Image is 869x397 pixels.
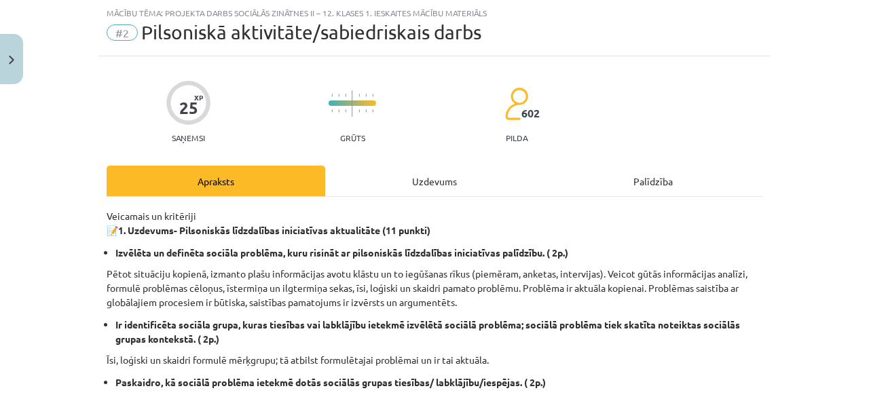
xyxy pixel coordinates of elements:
img: icon-short-line-57e1e144782c952c97e751825c79c345078a6d821885a25fce030b3d8c18986b.svg [365,109,367,113]
div: Mācību tēma: Projekta darbs sociālās zinātnes ii – 12. klases 1. ieskaites mācību materiāls [107,8,762,18]
img: icon-short-line-57e1e144782c952c97e751825c79c345078a6d821885a25fce030b3d8c18986b.svg [372,94,373,97]
strong: Paskaidro, kā sociālā problēma ietekmē dotās sociālās grupas tiesības/ labklājību/iespējas. ( 2p.) [115,376,546,388]
p: Īsi, loģiski un skaidri formulē mērķgrupu; tā atbilst formulētajai problēmai un ir tai aktuāla. [107,353,762,367]
img: icon-short-line-57e1e144782c952c97e751825c79c345078a6d821885a25fce030b3d8c18986b.svg [358,94,360,97]
img: icon-long-line-d9ea69661e0d244f92f715978eff75569469978d946b2353a9bb055b3ed8787d.svg [352,90,353,117]
span: #2 [107,24,138,41]
div: Palīdzība [544,166,762,196]
strong: 📝1. Uzdevums- Pilsoniskās līdzdalības iniciatīvas aktualitāte (11 punkti) [107,224,430,236]
div: 25 [179,98,198,117]
span: 602 [521,107,540,119]
p: pilda [506,133,528,143]
p: Grūts [340,133,365,143]
span: Pilsoniskā aktivitāte/sabiedriskais darbs [141,21,481,43]
div: Uzdevums [325,166,544,196]
img: students-c634bb4e5e11cddfef0936a35e636f08e4e9abd3cc4e673bd6f9a4125e45ecb1.svg [504,87,528,121]
div: Apraksts [107,166,325,196]
img: icon-short-line-57e1e144782c952c97e751825c79c345078a6d821885a25fce030b3d8c18986b.svg [365,94,367,97]
img: icon-short-line-57e1e144782c952c97e751825c79c345078a6d821885a25fce030b3d8c18986b.svg [338,94,339,97]
img: icon-short-line-57e1e144782c952c97e751825c79c345078a6d821885a25fce030b3d8c18986b.svg [331,109,333,113]
img: icon-short-line-57e1e144782c952c97e751825c79c345078a6d821885a25fce030b3d8c18986b.svg [331,94,333,97]
p: Pētot situāciju kopienā, izmanto plašu informācijas avotu klāstu un to iegūšanas rīkus (piemēram,... [107,267,762,309]
p: Veicamais un kritēriji [107,209,762,238]
p: Saņemsi [166,133,210,143]
span: XP [194,94,203,101]
strong: Ir identificēta sociāla grupa, kuras tiesības vai labklājību ietekmē izvēlētā sociālā problēma; s... [115,318,740,345]
img: icon-short-line-57e1e144782c952c97e751825c79c345078a6d821885a25fce030b3d8c18986b.svg [358,109,360,113]
img: icon-short-line-57e1e144782c952c97e751825c79c345078a6d821885a25fce030b3d8c18986b.svg [345,109,346,113]
img: icon-short-line-57e1e144782c952c97e751825c79c345078a6d821885a25fce030b3d8c18986b.svg [338,109,339,113]
img: icon-close-lesson-0947bae3869378f0d4975bcd49f059093ad1ed9edebbc8119c70593378902aed.svg [9,56,14,64]
img: icon-short-line-57e1e144782c952c97e751825c79c345078a6d821885a25fce030b3d8c18986b.svg [372,109,373,113]
img: icon-short-line-57e1e144782c952c97e751825c79c345078a6d821885a25fce030b3d8c18986b.svg [345,94,346,97]
strong: Izvēlēta un definēta sociāla problēma, kuru risināt ar pilsoniskās līdzdalības iniciatīvas palīdz... [115,246,568,259]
